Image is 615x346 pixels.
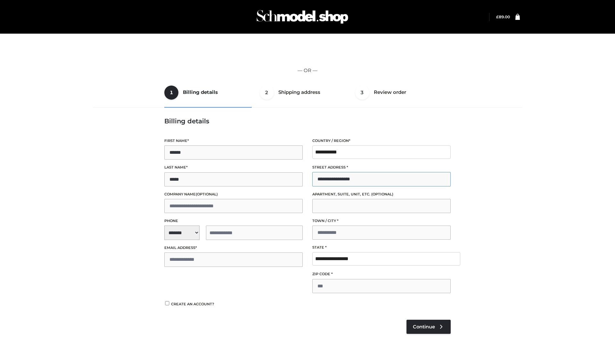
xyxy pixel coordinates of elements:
label: Email address [164,245,303,251]
label: Town / City [312,218,451,224]
label: ZIP Code [312,271,451,277]
label: Phone [164,218,303,224]
bdi: 89.00 [496,14,510,19]
span: (optional) [196,192,218,196]
span: Continue [413,324,435,330]
p: — OR — [95,66,520,75]
a: £89.00 [496,14,510,19]
label: First name [164,138,303,144]
span: £ [496,14,499,19]
h3: Billing details [164,117,451,125]
input: Create an account? [164,301,170,305]
img: Schmodel Admin 964 [254,4,350,29]
label: Last name [164,164,303,170]
label: Country / Region [312,138,451,144]
label: State [312,244,451,251]
label: Street address [312,164,451,170]
label: Company name [164,191,303,197]
a: Continue [406,320,451,334]
iframe: Secure express checkout frame [94,42,521,60]
label: Apartment, suite, unit, etc. [312,191,451,197]
span: Create an account? [171,302,214,306]
span: (optional) [371,192,393,196]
